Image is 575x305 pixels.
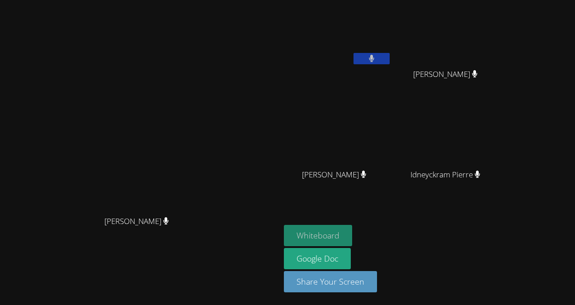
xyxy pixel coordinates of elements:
[410,168,481,181] span: Idneyckram Pierre
[302,168,367,181] span: [PERSON_NAME]
[104,215,169,228] span: [PERSON_NAME]
[413,68,478,81] span: [PERSON_NAME]
[284,225,352,246] button: Whiteboard
[284,248,351,269] a: Google Doc
[284,271,377,292] button: Share Your Screen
